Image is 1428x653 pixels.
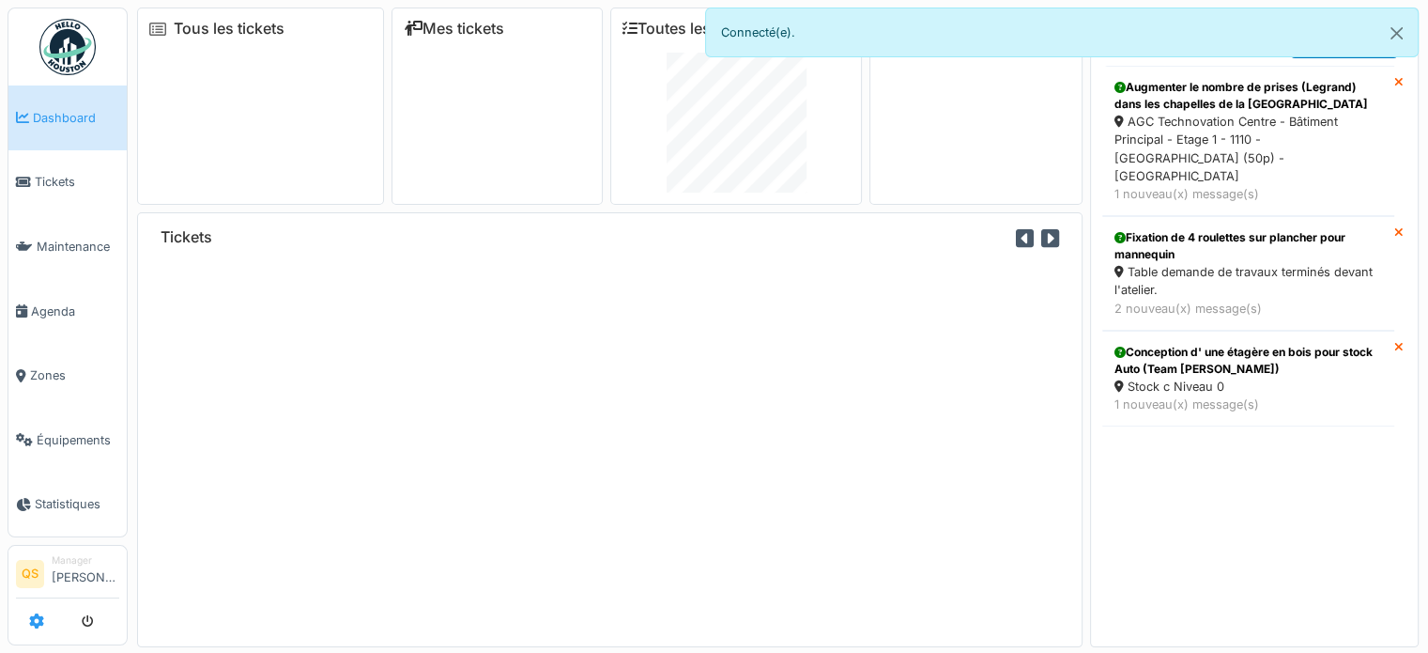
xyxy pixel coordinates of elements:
[37,431,119,449] span: Équipements
[1114,263,1382,299] div: Table demande de travaux terminés devant l'atelier.
[8,473,127,537] a: Statistiques
[1114,344,1382,378] div: Conception d' une étagère en bois pour stock Auto (Team [PERSON_NAME])
[1114,396,1382,413] div: 1 nouveau(x) message(s)
[33,109,119,127] span: Dashboard
[16,560,44,588] li: QS
[1114,79,1382,113] div: Augmenter le nombre de prises (Legrand) dans les chapelles de la [GEOGRAPHIC_DATA]
[39,19,96,75] img: Badge_color-CXgf-gQk.svg
[1114,185,1382,203] div: 1 nouveau(x) message(s)
[30,366,119,384] span: Zones
[8,408,127,473] a: Équipements
[35,173,119,191] span: Tickets
[1114,229,1382,263] div: Fixation de 4 roulettes sur plancher pour mannequin
[1114,113,1382,185] div: AGC Technovation Centre - Bâtiment Principal - Etage 1 - 1110 - [GEOGRAPHIC_DATA] (50p) - [GEOGRA...
[8,86,127,150] a: Dashboard
[8,150,127,215] a: Tickets
[8,279,127,344] a: Agenda
[31,303,119,320] span: Agenda
[1102,331,1394,427] a: Conception d' une étagère en bois pour stock Auto (Team [PERSON_NAME]) Stock c Niveau 0 1 nouveau...
[8,214,127,279] a: Maintenance
[1114,378,1382,396] div: Stock c Niveau 0
[705,8,1420,57] div: Connecté(e).
[1102,216,1394,331] a: Fixation de 4 roulettes sur plancher pour mannequin Table demande de travaux terminés devant l'at...
[622,20,762,38] a: Toutes les tâches
[52,553,119,594] li: [PERSON_NAME]
[404,20,504,38] a: Mes tickets
[1375,8,1418,58] button: Close
[37,238,119,256] span: Maintenance
[174,20,284,38] a: Tous les tickets
[35,495,119,513] span: Statistiques
[161,228,212,246] h6: Tickets
[1102,66,1394,216] a: Augmenter le nombre de prises (Legrand) dans les chapelles de la [GEOGRAPHIC_DATA] AGC Technovati...
[52,553,119,567] div: Manager
[16,553,119,599] a: QS Manager[PERSON_NAME]
[1114,300,1382,318] div: 2 nouveau(x) message(s)
[8,343,127,408] a: Zones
